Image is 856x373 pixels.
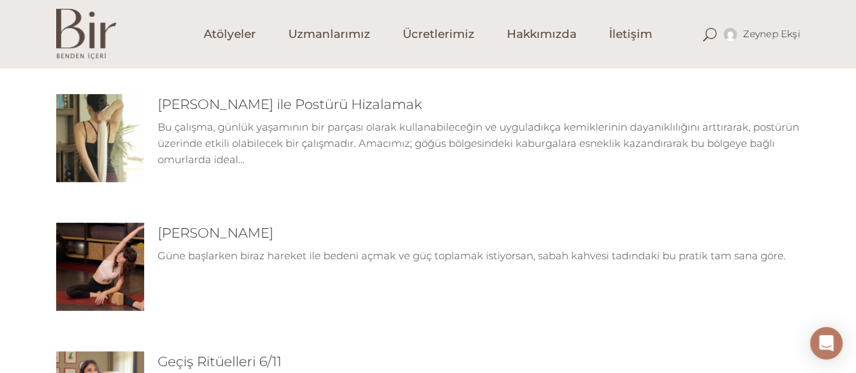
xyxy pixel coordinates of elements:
span: Hakkımızda [507,26,577,42]
p: Bu çalışma, günlük yaşamının bir parçası olarak kullanabileceğin ve uyguladıkça kemiklerinin daya... [158,119,801,168]
span: Ücretlerimiz [403,26,474,42]
a: Geçiş Ritüelleri 6/11 [158,353,281,370]
p: Güne başlarken biraz hareket ile bedeni açmak ve güç toplamak istiyorsan, sabah kahvesi tadındaki... [158,248,801,264]
span: Uzmanlarımız [288,26,370,42]
span: Zeynep Ekşi [743,28,800,40]
span: İletişim [609,26,652,42]
span: Atölyeler [204,26,256,42]
a: [PERSON_NAME] ile Postürü Hizalamak [158,96,422,112]
div: Open Intercom Messenger [810,327,842,359]
a: [PERSON_NAME] [158,225,273,241]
